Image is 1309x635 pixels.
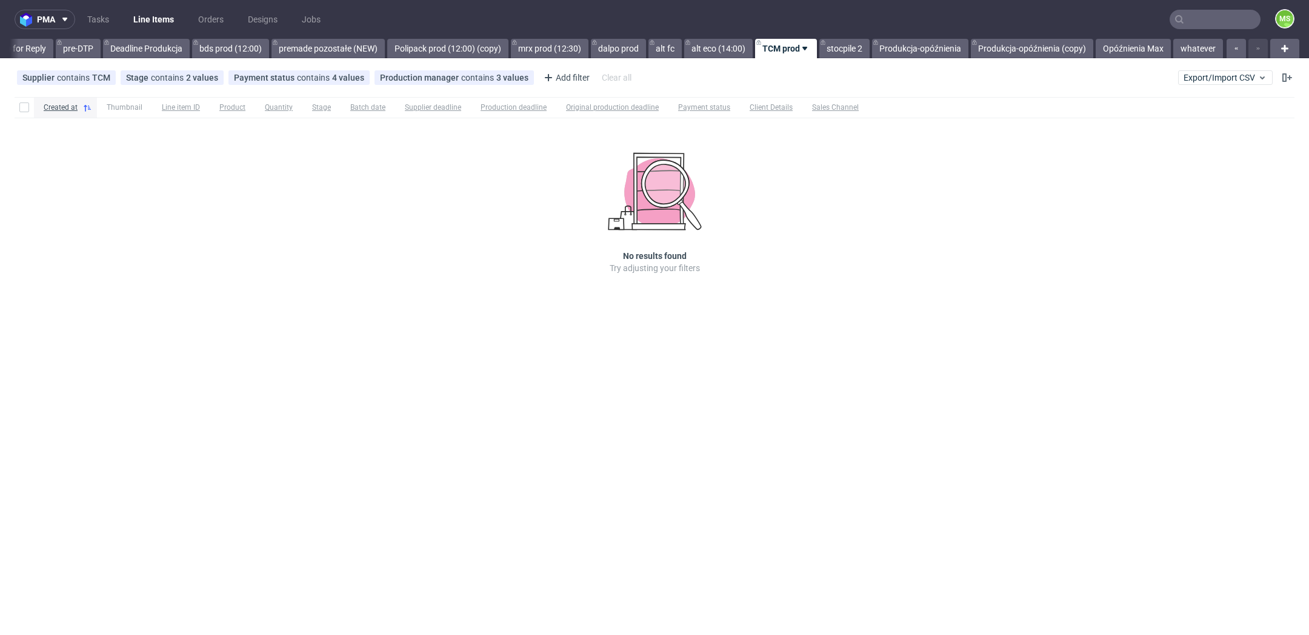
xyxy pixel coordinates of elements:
span: contains [297,73,332,82]
span: Stage [312,102,331,113]
span: Created at [44,102,78,113]
span: Client Details [750,102,793,113]
div: 4 values [332,73,364,82]
span: Line item ID [162,102,200,113]
span: contains [151,73,186,82]
a: Produkcja-opóźnienia [872,39,968,58]
span: Production manager [380,73,461,82]
span: Original production deadline [566,102,659,113]
span: Supplier deadline [405,102,461,113]
a: pre-DTP [56,39,101,58]
a: alt eco (14:00) [684,39,753,58]
a: Deadline Produkcja [103,39,190,58]
a: Polipack prod (12:00) (copy) [387,39,508,58]
span: Export/Import CSV [1184,73,1267,82]
a: stocpile 2 [819,39,870,58]
span: Supplier [22,73,57,82]
a: Jobs [295,10,328,29]
figcaption: MS [1276,10,1293,27]
a: Tasks [80,10,116,29]
a: Opóźnienia Max [1096,39,1171,58]
a: Orders [191,10,231,29]
span: contains [57,73,92,82]
a: dalpo prod [591,39,646,58]
button: pma [15,10,75,29]
div: Add filter [539,68,592,87]
a: premade pozostałe (NEW) [271,39,385,58]
span: Stage [126,73,151,82]
span: Batch date [350,102,385,113]
span: Quantity [265,102,293,113]
span: Product [219,102,245,113]
span: Payment status [234,73,297,82]
span: Thumbnail [107,102,142,113]
span: Payment status [678,102,730,113]
a: bds prod (12:00) [192,39,269,58]
p: Try adjusting your filters [610,262,700,274]
a: whatever [1173,39,1223,58]
h3: No results found [623,250,687,262]
button: Export/Import CSV [1178,70,1273,85]
div: Clear all [599,69,634,86]
a: Line Items [126,10,181,29]
a: alt fc [648,39,682,58]
a: mrx prod (12:30) [511,39,588,58]
span: pma [37,15,55,24]
a: Designs [241,10,285,29]
a: Produkcja-opóźnienia (copy) [971,39,1093,58]
a: TCM prod [755,39,817,58]
span: contains [461,73,496,82]
span: Production deadline [481,102,547,113]
div: 3 values [496,73,528,82]
span: Sales Channel [812,102,859,113]
div: 2 values [186,73,218,82]
div: TCM [92,73,110,82]
img: logo [20,13,37,27]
